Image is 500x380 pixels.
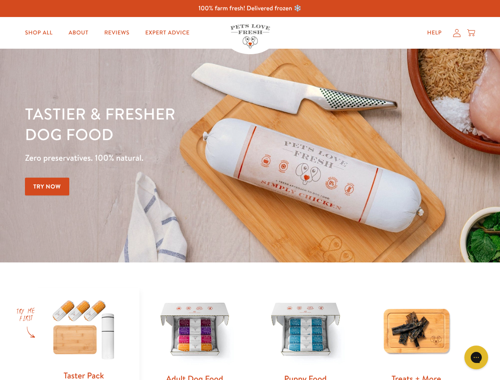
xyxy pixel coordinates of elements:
[25,103,325,144] h1: Tastier & fresher dog food
[460,343,492,372] iframe: Gorgias live chat messenger
[98,25,135,41] a: Reviews
[139,25,196,41] a: Expert Advice
[19,25,59,41] a: Shop All
[25,178,69,196] a: Try Now
[230,24,270,48] img: Pets Love Fresh
[25,151,325,165] p: Zero preservatives. 100% natural.
[62,25,95,41] a: About
[421,25,448,41] a: Help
